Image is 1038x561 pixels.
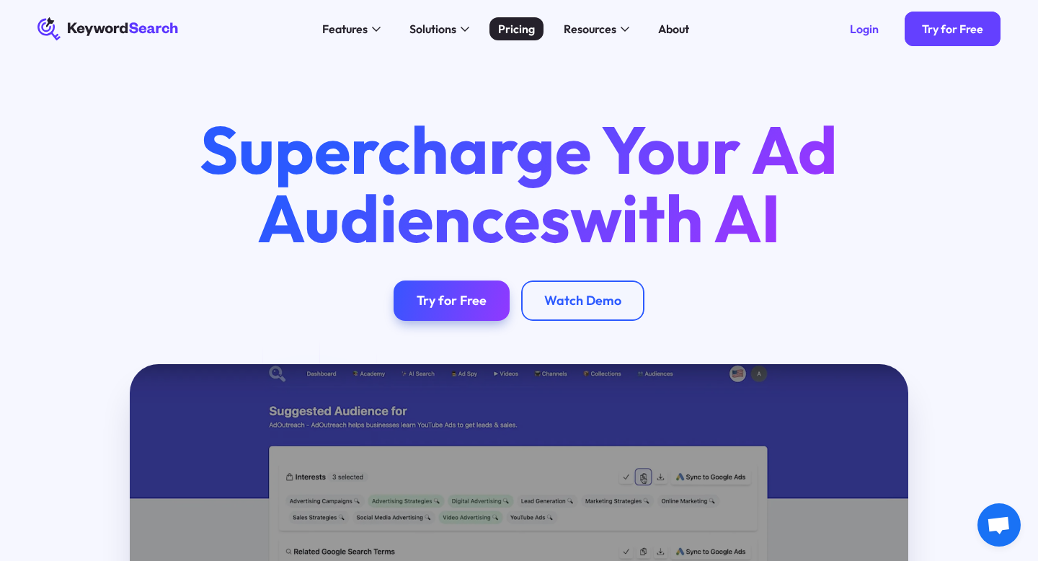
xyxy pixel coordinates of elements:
[905,12,1001,46] a: Try for Free
[498,20,535,37] div: Pricing
[409,20,456,37] div: Solutions
[649,17,698,40] a: About
[564,20,616,37] div: Resources
[544,293,621,309] div: Watch Demo
[417,293,487,309] div: Try for Free
[489,17,544,40] a: Pricing
[922,22,983,36] div: Try for Free
[570,176,781,260] span: with AI
[322,20,368,37] div: Features
[977,503,1021,547] a: Open chat
[850,22,879,36] div: Login
[394,280,510,321] a: Try for Free
[658,20,689,37] div: About
[173,115,865,252] h1: Supercharge Your Ad Audiences
[833,12,896,46] a: Login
